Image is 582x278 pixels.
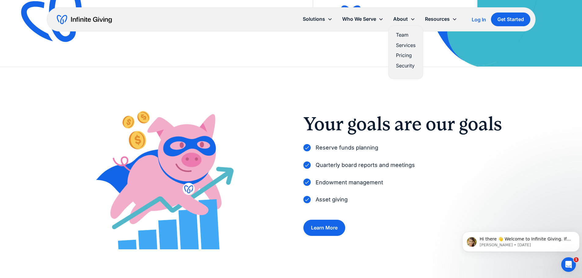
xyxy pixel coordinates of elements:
[342,15,376,23] div: Who We Serve
[316,178,383,187] p: Endowment management
[303,15,325,23] div: Solutions
[316,161,415,170] p: Quarterly board reports and meetings
[316,195,348,204] p: Asset giving
[420,13,462,26] div: Resources
[393,15,408,23] div: About
[396,62,415,70] a: Security
[57,15,112,24] a: home
[561,257,576,272] iframe: Intercom live chat
[337,13,388,26] div: Who We Serve
[472,16,486,23] a: Log In
[396,41,415,49] a: Services
[396,51,415,60] a: Pricing
[491,13,530,26] a: Get Started
[298,13,337,26] div: Solutions
[396,31,415,39] a: Team
[303,220,345,236] a: Learn More
[472,17,486,22] div: Log In
[574,257,579,262] span: 1
[388,26,423,79] nav: About
[316,143,378,153] p: Reserve funds planning
[303,114,526,133] h2: Your goals are our goals
[388,13,420,26] div: About
[425,15,450,23] div: Resources
[460,219,582,262] iframe: Intercom notifications message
